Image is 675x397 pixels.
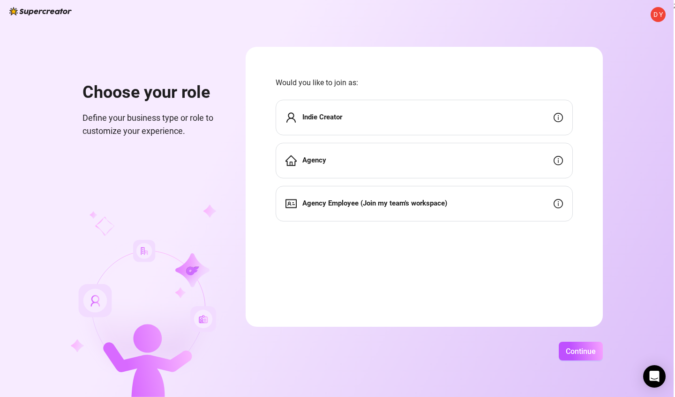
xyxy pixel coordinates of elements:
[302,199,447,207] strong: Agency Employee (Join my team's workspace)
[554,156,563,165] span: info-circle
[276,77,573,88] span: Would you like to join as:
[302,113,342,121] strong: Indie Creator
[285,112,297,123] span: user
[554,199,563,208] span: info-circle
[9,7,72,15] img: logo
[302,156,326,164] strong: Agency
[82,82,223,103] h1: Choose your role
[554,113,563,122] span: info-circle
[643,365,666,388] div: Open Intercom Messenger
[559,342,603,360] button: Continue
[285,155,297,166] span: home
[653,9,663,20] span: D Y
[566,347,596,356] span: Continue
[285,198,297,209] span: idcard
[82,111,223,138] span: Define your business type or role to customize your experience.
